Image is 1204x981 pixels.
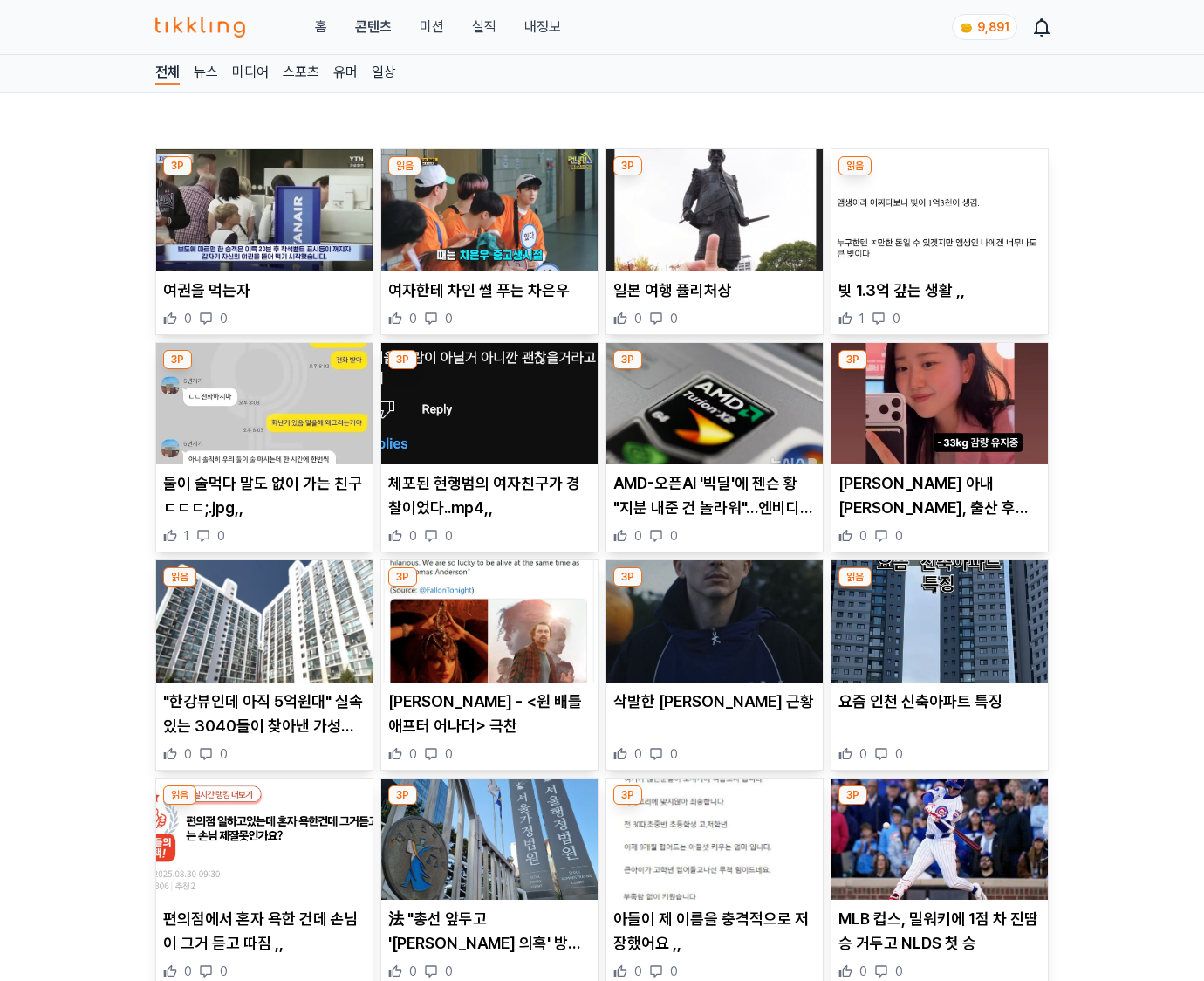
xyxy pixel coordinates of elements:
span: 0 [634,310,642,327]
div: 3P [388,567,417,587]
div: 3P 삭발한 티모시 샬라메 근황 삭발한 [PERSON_NAME] 근황 0 0 [605,559,824,771]
span: 0 [670,963,678,980]
span: 0 [184,963,192,980]
span: 0 [895,963,903,980]
span: 0 [895,745,903,763]
div: 3P [838,785,867,805]
a: 뉴스 [194,62,218,85]
span: 0 [859,527,867,545]
span: 1 [859,310,865,327]
img: 티끌링 [155,17,245,38]
span: 0 [184,745,192,763]
div: 3P 체포된 현행범의 여자친구가 경찰이었다..mp4,, 체포된 현행범의 여자친구가 경찰이었다..mp4,, 0 0 [380,342,599,553]
span: 0 [409,963,417,980]
p: "한강뷰인데 아직 5억원대" 실속있는 3040들이 찾아낸 가성비 '이 아파트' 전망 [163,689,366,738]
div: 읽음 [838,156,872,175]
div: 3P [613,350,642,369]
a: 일상 [372,62,396,85]
img: 둘이 술먹다 말도 없이 가는 친구 ㄷㄷㄷ;.jpg,, [156,343,373,465]
div: 3P [388,350,417,369]
span: 9,891 [977,20,1009,34]
span: 0 [893,310,900,327]
div: 읽음 [388,156,421,175]
span: 0 [634,963,642,980]
span: 0 [634,745,642,763]
a: 미디어 [232,62,269,85]
a: 홈 [315,17,327,38]
p: 法 "총선 앞두고 '[PERSON_NAME] 의혹' 방송에 주의조치 취소해야" [388,907,591,956]
img: 요즘 인천 신축아파트 특징 [831,560,1048,683]
a: coin 9,891 [952,14,1014,40]
img: 여자한테 차인 썰 푸는 차은우 [381,149,598,271]
img: "한강뷰인데 아직 5억원대" 실속있는 3040들이 찾아낸 가성비 '이 아파트' 전망 [156,560,373,683]
div: 3P AMD-오픈AI '빅딜'에 젠슨 황 "지분 내준 건 놀라워"…엔비디아 독점 흔드나 AMD-오픈AI '빅딜'에 젠슨 황 "지분 내준 건 놀라워"…엔비디아 독점 흔드나 0 0 [605,342,824,553]
span: 0 [670,527,678,545]
p: 편의점에서 혼자 욕한 건데 손님이 그거 듣고 따짐 ,, [163,907,366,956]
img: 빚 1.3억 갚는 생활 ,, [831,149,1048,271]
div: 3P 둘이 술먹다 말도 없이 가는 친구 ㄷㄷㄷ;.jpg,, 둘이 술먹다 말도 없이 가는 친구 ㄷㄷㄷ;.jpg,, 1 0 [155,342,373,553]
div: 3P 여권을 먹는자 여권을 먹는자 0 0 [155,148,373,335]
img: 삭발한 티모시 샬라메 근황 [606,560,823,683]
img: MLB 컵스, 밀워키에 1점 차 진땀승 거두고 NLDS 첫 승 [831,779,1048,901]
p: 체포된 현행범의 여자친구가 경찰이었다..mp4,, [388,471,591,520]
a: 스포츠 [283,62,319,85]
img: 박수홍 아내 김다예, 출산 후 33kg 감량 성공 "건강해져서 행복"…50kg대 유지 근황 공개 [831,343,1048,465]
div: 3P [613,785,642,805]
a: 내정보 [524,17,561,38]
img: 여권을 먹는자 [156,149,373,271]
span: 1 [184,527,189,545]
div: 읽음 요즘 인천 신축아파트 특징 요즘 인천 신축아파트 특징 0 0 [831,559,1049,771]
p: [PERSON_NAME] - <원 배틀 애프터 어나더> 극찬 [388,689,591,738]
div: 읽음 [163,785,196,805]
span: 0 [409,745,417,763]
div: 읽음 여자한테 차인 썰 푸는 차은우 여자한테 차인 썰 푸는 차은우 0 0 [380,148,599,335]
div: 3P [613,156,642,175]
span: 0 [220,963,228,980]
p: 일본 여행 퓰리처상 [613,278,816,303]
span: 0 [445,527,453,545]
button: 미션 [420,17,444,38]
div: 3P [163,350,192,369]
p: 아들이 제 이름을 충격적으로 저장했어요 ,, [613,907,816,956]
div: 3P [613,567,642,587]
span: 0 [859,745,867,763]
div: 3P [838,350,867,369]
div: 3P [163,156,192,175]
p: 둘이 술먹다 말도 없이 가는 친구 ㄷㄷㄷ;.jpg,, [163,471,366,520]
span: 0 [409,527,417,545]
p: AMD-오픈AI '빅딜'에 젠슨 황 "지분 내준 건 놀라워"…엔비디아 독점 흔드나 [613,471,816,520]
span: 0 [445,745,453,763]
span: 0 [445,310,453,327]
span: 0 [859,963,867,980]
p: 삭발한 [PERSON_NAME] 근황 [613,689,816,714]
img: 편의점에서 혼자 욕한 건데 손님이 그거 듣고 따짐 ,, [156,779,373,901]
div: 읽음 "한강뷰인데 아직 5억원대" 실속있는 3040들이 찾아낸 가성비 '이 아파트' 전망 "한강뷰인데 아직 5억원대" 실속있는 3040들이 찾아낸 가성비 '이 아파트' 전망 0 0 [155,559,373,771]
span: 0 [895,527,903,545]
div: 3P 테일러 스위프트 - <원 배틀 애프터 어나더> 극찬 [PERSON_NAME] - <원 배틀 애프터 어나더> 극찬 0 0 [380,559,599,771]
div: 읽음 [838,567,872,587]
div: 읽음 [163,567,196,587]
img: 일본 여행 퓰리처상 [606,149,823,271]
div: 3P 일본 여행 퓰리처상 일본 여행 퓰리처상 0 0 [605,148,824,335]
span: 0 [217,527,225,545]
p: 요즘 인천 신축아파트 특징 [838,689,1041,714]
div: 읽음 빚 1.3억 갚는 생활 ,, 빚 1.3억 갚는 생활 ,, 1 0 [831,148,1049,335]
img: 체포된 현행범의 여자친구가 경찰이었다..mp4,, [381,343,598,465]
span: 0 [220,745,228,763]
img: AMD-오픈AI '빅딜'에 젠슨 황 "지분 내준 건 놀라워"…엔비디아 독점 흔드나 [606,343,823,465]
span: 0 [670,745,678,763]
p: 빚 1.3억 갚는 생활 ,, [838,278,1041,303]
span: 0 [220,310,228,327]
img: 테일러 스위프트 - <원 배틀 애프터 어나더> 극찬 [381,560,598,683]
p: MLB 컵스, 밀워키에 1점 차 진땀승 거두고 NLDS 첫 승 [838,907,1041,956]
span: 0 [409,310,417,327]
p: [PERSON_NAME] 아내 [PERSON_NAME], 출산 후 33kg 감량 성공 "건강해져서 행복"…50kg대 유지 근황 공개 [838,471,1041,520]
div: 3P 박수홍 아내 김다예, 출산 후 33kg 감량 성공 "건강해져서 행복"…50kg대 유지 근황 공개 [PERSON_NAME] 아내 [PERSON_NAME], 출산 후 33k... [831,342,1049,553]
span: 0 [445,963,453,980]
span: 0 [670,310,678,327]
a: 전체 [155,62,180,85]
img: 아들이 제 이름을 충격적으로 저장했어요 ,, [606,779,823,901]
div: 3P [388,785,417,805]
a: 실적 [472,17,496,38]
span: 0 [634,527,642,545]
